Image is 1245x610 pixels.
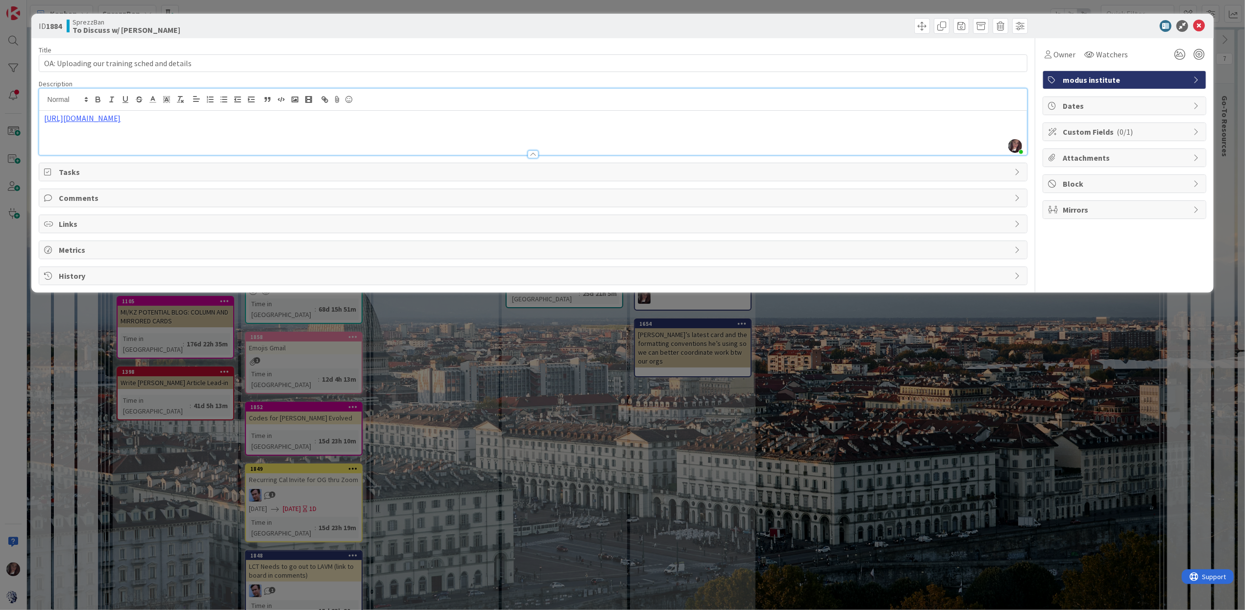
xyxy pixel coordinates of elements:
[39,79,73,88] span: Description
[73,18,181,26] span: SprezzBan
[73,26,181,34] b: To Discuss w/ [PERSON_NAME]
[59,244,1010,256] span: Metrics
[1063,74,1188,86] span: modus institute
[59,218,1010,230] span: Links
[21,1,45,13] span: Support
[1008,139,1022,153] img: WIonnMY7p3XofgUWOABbbE3lo9ZeZucQ.jpg
[39,46,51,54] label: Title
[59,166,1010,178] span: Tasks
[44,113,121,123] a: [URL][DOMAIN_NAME]
[1063,204,1188,216] span: Mirrors
[59,270,1010,282] span: History
[39,54,1028,72] input: type card name here...
[39,20,62,32] span: ID
[1117,127,1133,137] span: ( 0/1 )
[1063,178,1188,190] span: Block
[46,21,62,31] b: 1884
[1063,100,1188,112] span: Dates
[1096,49,1128,60] span: Watchers
[59,192,1010,204] span: Comments
[1063,126,1188,138] span: Custom Fields
[1063,152,1188,164] span: Attachments
[1053,49,1075,60] span: Owner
